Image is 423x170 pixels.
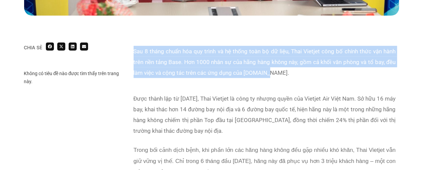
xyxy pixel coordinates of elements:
div: Share on facebook [46,43,54,51]
div: Share on email [80,43,88,51]
div: Share on linkedin [69,43,77,51]
p: Sau 8 tháng chuẩn hóa quy trình và hệ thống toàn bộ dữ liệu, Thai Vietjet công bố chính thức vận ... [134,46,396,78]
div: Chia sẻ [24,45,43,50]
div: Share on x-twitter [57,43,65,51]
div: Không có tiêu đề nào được tìm thấy trên trang này. [24,69,124,86]
p: Được thành lập từ [DATE], Thai Vietjet là công ty nhượng quyền của Vietjet Air Việt Nam. Sở hữu 1... [134,93,396,136]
